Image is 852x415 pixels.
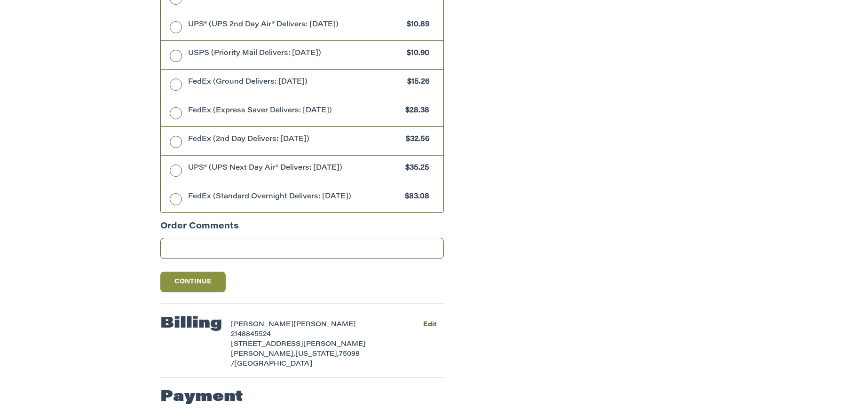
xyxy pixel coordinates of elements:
span: FedEx (Standard Overnight Delivers: [DATE]) [188,192,401,203]
button: Edit [416,318,444,331]
span: FedEx (Express Saver Delivers: [DATE]) [188,106,401,117]
span: $15.26 [403,77,430,88]
span: USPS (Priority Mail Delivers: [DATE]) [188,48,402,59]
span: FedEx (Ground Delivers: [DATE]) [188,77,403,88]
span: $10.89 [402,20,430,31]
span: $83.08 [401,192,430,203]
span: [STREET_ADDRESS][PERSON_NAME] [231,341,366,348]
span: [GEOGRAPHIC_DATA] [234,361,313,368]
legend: Order Comments [160,220,239,238]
h2: Payment [160,388,243,407]
span: UPS® (UPS 2nd Day Air® Delivers: [DATE]) [188,20,402,31]
span: 2148845524 [231,331,271,338]
button: Continue [160,272,226,292]
span: FedEx (2nd Day Delivers: [DATE]) [188,134,402,145]
span: UPS® (UPS Next Day Air® Delivers: [DATE]) [188,163,401,174]
span: [US_STATE], [295,351,339,358]
span: $10.90 [402,48,430,59]
span: $28.38 [401,106,430,117]
span: $35.25 [401,163,430,174]
h2: Billing [160,314,222,333]
span: $32.56 [402,134,430,145]
span: [PERSON_NAME] [231,321,293,328]
span: [PERSON_NAME] [293,321,356,328]
span: [PERSON_NAME], [231,351,295,358]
